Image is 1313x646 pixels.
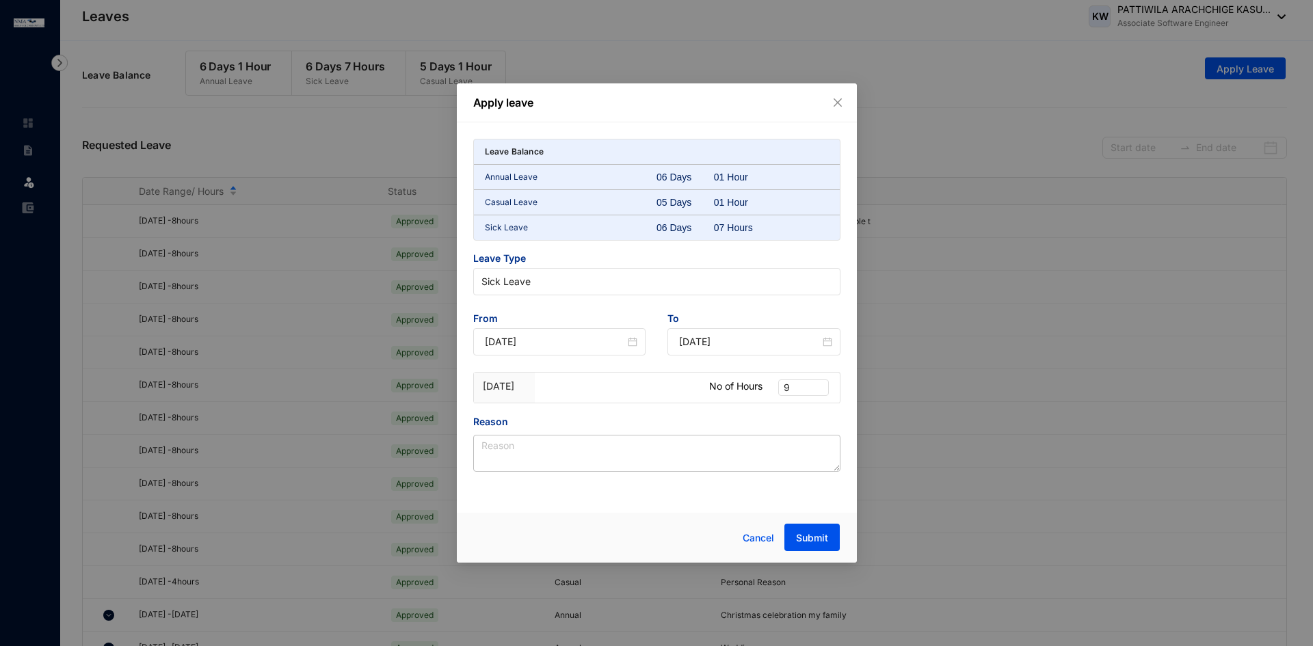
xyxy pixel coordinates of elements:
div: 01 Hour [714,196,771,209]
span: From [473,312,646,328]
span: Cancel [743,530,774,546]
span: close [832,97,843,108]
label: Reason [473,414,518,429]
textarea: Reason [473,435,840,472]
p: Leave Balance [485,145,544,159]
span: Submit [796,531,828,545]
div: 07 Hours [714,221,771,234]
button: Cancel [732,524,784,552]
span: Leave Type [473,252,840,268]
p: Sick Leave [485,221,657,234]
p: No of Hours [709,379,762,393]
button: Close [830,95,845,110]
p: [DATE] [483,379,526,393]
p: Casual Leave [485,196,657,209]
span: To [667,312,840,328]
span: 9 [784,380,823,395]
input: End Date [679,334,820,349]
input: Start Date [485,334,626,349]
div: 06 Days [656,170,714,184]
p: Annual Leave [485,170,657,184]
span: Sick Leave [481,271,832,292]
div: 06 Days [656,221,714,234]
div: 05 Days [656,196,714,209]
div: 01 Hour [714,170,771,184]
button: Submit [784,524,840,551]
p: Apply leave [473,94,840,111]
